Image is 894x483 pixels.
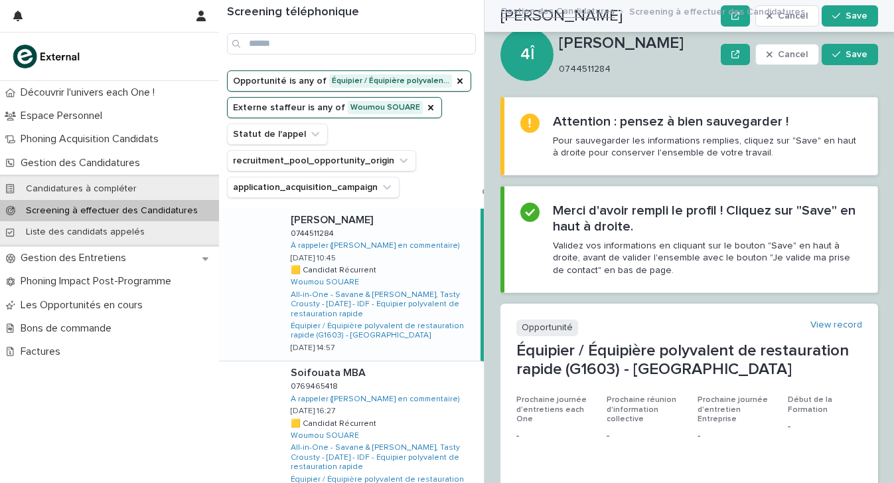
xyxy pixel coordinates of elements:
p: Les Opportunités en cours [15,299,153,312]
a: Équipier / Équipière polyvalent de restauration rapide (G1603) - [GEOGRAPHIC_DATA] [291,322,475,341]
a: Woumou SOUARE [291,431,359,440]
button: Save [822,44,878,65]
p: [DATE] 10:45 [291,254,336,263]
span: Prochaine journée d'entretien Entreprise [698,396,768,423]
button: Externe staffeur [227,97,442,118]
p: Screening à effectuer des Candidatures [15,205,208,217]
p: Bons de commande [15,322,122,335]
p: 0744511284 [291,227,336,239]
p: Factures [15,345,71,358]
p: Candidatures à compléter [15,183,147,195]
span: Début de la Formation [788,396,832,413]
p: Phoning Impact Post-Programme [15,275,182,288]
button: application_acquisition_campaign [227,177,400,198]
p: Liste des candidats appelés [15,227,155,238]
p: Gestion des Entretiens [15,252,137,264]
p: Validez vos informations en cliquant sur le bouton "Save" en haut à droite, avant de valider l'en... [553,240,861,276]
p: [PERSON_NAME] [291,211,376,227]
input: Search [227,33,476,54]
a: À rappeler ([PERSON_NAME] en commentaire) [291,241,460,250]
button: recruitment_pool_opportunity_origin [227,150,416,171]
span: Prochaine réunion d'information collective [607,396,676,423]
p: 0769465418 [291,379,340,391]
p: [PERSON_NAME] [559,34,715,53]
p: Pour sauvegarder les informations remplies, cliquez sur "Save" en haut à droite pour conserver l'... [553,135,861,159]
span: Clear all filters [482,187,545,197]
a: View record [810,320,862,331]
h1: Screening téléphonique [227,5,476,20]
p: Équipier / Équipière polyvalent de restauration rapide (G1603) - [GEOGRAPHIC_DATA] [516,341,862,380]
p: 0744511284 [559,64,710,75]
button: Cancel [755,44,819,65]
p: - [788,420,862,434]
img: bc51vvfgR2QLHU84CWIQ [11,43,84,70]
p: - [607,429,681,443]
p: [DATE] 14:57 [291,343,335,353]
h2: Attention : pensez à bien sauvegarder ! [553,114,788,130]
p: 🟨 Candidat Récurrent [291,263,379,275]
a: À rappeler ([PERSON_NAME] en commentaire) [291,395,460,404]
a: [PERSON_NAME][PERSON_NAME] 07445112840744511284 À rappeler ([PERSON_NAME] en commentaire) [DATE] ... [219,209,484,362]
p: 🟨 Candidat Récurrent [291,417,379,429]
button: Clear all filters [471,187,545,197]
span: Prochaine journée d'entretiens each One [516,396,587,423]
span: Cancel [778,50,808,59]
p: Découvrir l'univers each One ! [15,86,165,99]
a: Gestion des Candidatures [500,3,615,18]
p: Phoning Acquisition Candidats [15,133,169,145]
span: Save [846,50,867,59]
p: Soifouata MBA [291,364,368,379]
p: - [698,429,772,443]
p: Espace Personnel [15,110,113,122]
a: Woumou SOUARE [291,278,359,287]
p: Screening à effectuer des Candidatures [629,3,805,18]
button: Opportunité [227,70,471,92]
h2: Merci d'avoir rempli le profil ! Cliquez sur "Save" en haut à droite. [553,203,861,235]
button: Statut de l'appel [227,124,328,145]
p: Gestion des Candidatures [15,157,151,169]
p: - [516,429,591,443]
p: [DATE] 16:27 [291,407,335,416]
a: All-in-One - Savane & [PERSON_NAME], Tasty Crousty - [DATE] - IDF - Equipier polyvalent de restau... [291,443,479,472]
a: All-in-One - Savane & [PERSON_NAME], Tasty Crousty - [DATE] - IDF - Equipier polyvalent de restau... [291,290,475,319]
p: Opportunité [516,320,578,336]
